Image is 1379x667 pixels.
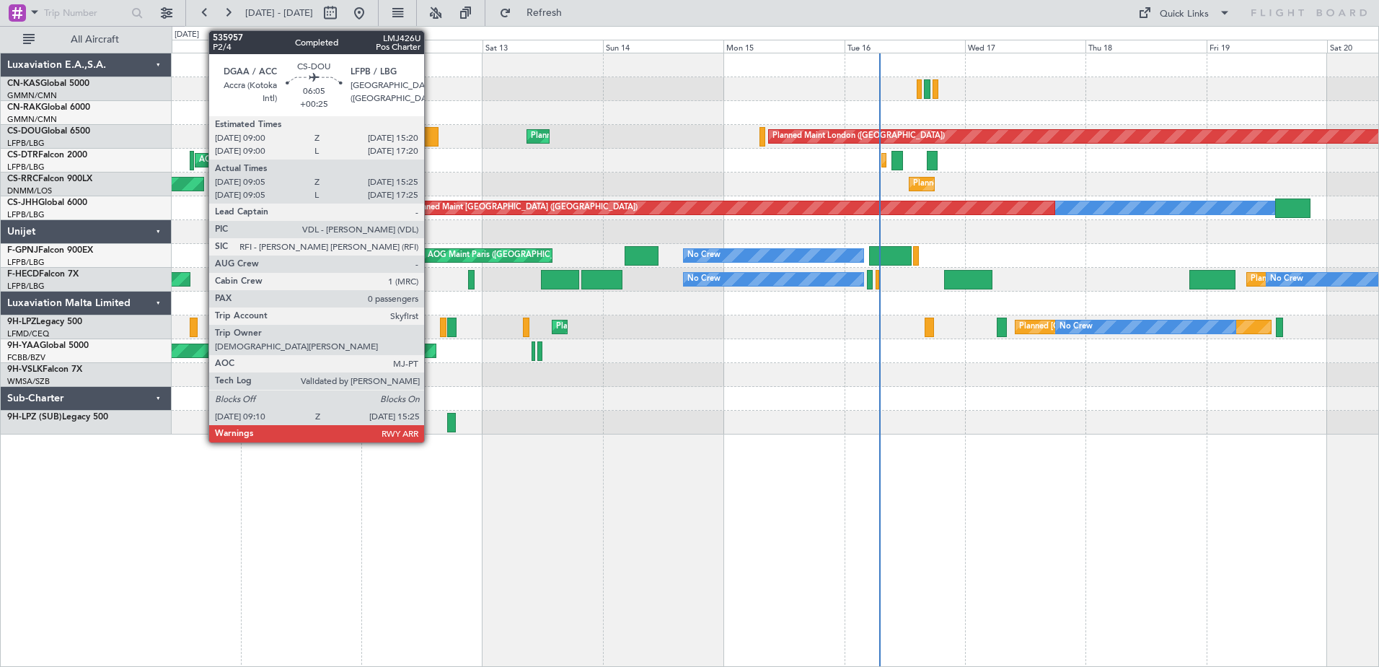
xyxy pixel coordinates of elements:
div: Thu 18 [1085,40,1206,53]
span: All Aircraft [38,35,152,45]
span: CS-DTR [7,151,38,160]
a: CN-KASGlobal 5000 [7,79,89,88]
a: 9H-LPZLegacy 500 [7,318,82,326]
a: CS-JHHGlobal 6000 [7,199,87,207]
a: LFPB/LBG [7,162,45,173]
span: Refresh [514,8,575,18]
div: Quick Links [1160,7,1209,22]
div: Wed 17 [965,40,1085,53]
span: 9H-LPZ (SUB) [7,413,62,422]
a: CS-DTRFalcon 2000 [7,151,87,160]
a: GMMN/CMN [7,114,57,125]
span: F-GPNJ [7,246,38,255]
div: No Crew [1270,269,1303,290]
span: 9H-VSLK [7,365,43,374]
div: Planned Maint London ([GEOGRAPHIC_DATA]) [772,126,945,147]
div: Thu 11 [241,40,361,53]
button: Quick Links [1131,1,1238,25]
a: LFMD/CEQ [7,328,49,339]
span: CN-RAK [7,103,41,112]
div: [DATE] [175,29,199,41]
a: F-GPNJFalcon 900EX [7,246,93,255]
div: AOG Maint Paris ([GEOGRAPHIC_DATA]) [428,245,579,266]
div: Planned Maint Cannes ([GEOGRAPHIC_DATA]) [556,316,727,338]
a: F-HECDFalcon 7X [7,270,79,279]
button: All Aircraft [16,28,157,51]
span: CS-DOU [7,127,41,136]
span: F-HECD [7,270,39,279]
span: 9H-YAA [7,341,40,350]
a: LFPB/LBG [7,281,45,292]
a: FCBB/BZV [7,352,45,363]
div: Tue 16 [845,40,965,53]
div: Planned Maint [GEOGRAPHIC_DATA] ([GEOGRAPHIC_DATA]) [913,173,1140,195]
div: Sat 13 [483,40,603,53]
a: DNMM/LOS [7,186,52,196]
div: No Crew [1059,316,1093,338]
button: Refresh [493,1,579,25]
a: CS-DOUGlobal 6500 [7,127,90,136]
div: Fri 19 [1207,40,1327,53]
span: CS-JHH [7,199,38,207]
input: Trip Number [44,2,127,24]
div: Fri 12 [361,40,482,53]
div: No Crew [687,245,721,266]
span: 9H-LPZ [7,318,36,326]
div: Sun 14 [603,40,723,53]
div: Wed 10 [120,40,241,53]
a: GMMN/CMN [7,90,57,101]
div: Mon 15 [723,40,844,53]
a: 9H-YAAGlobal 5000 [7,341,89,350]
a: CS-RRCFalcon 900LX [7,175,92,183]
div: Planned Maint [GEOGRAPHIC_DATA] ([GEOGRAPHIC_DATA]) [531,126,758,147]
div: Planned [GEOGRAPHIC_DATA] ([GEOGRAPHIC_DATA]) [1019,316,1223,338]
a: 9H-LPZ (SUB)Legacy 500 [7,413,108,422]
a: WMSA/SZB [7,376,50,387]
div: No Crew [687,269,721,290]
span: CS-RRC [7,175,38,183]
a: CN-RAKGlobal 6000 [7,103,90,112]
div: Planned Maint [GEOGRAPHIC_DATA] ([GEOGRAPHIC_DATA]) [410,197,638,219]
span: [DATE] - [DATE] [245,6,313,19]
div: AOG Maint Sofia [199,149,262,171]
a: 9H-VSLKFalcon 7X [7,365,82,374]
div: Planned Maint Sofia [886,149,959,171]
a: LFPB/LBG [7,138,45,149]
span: CN-KAS [7,79,40,88]
a: LFPB/LBG [7,257,45,268]
a: LFPB/LBG [7,209,45,220]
